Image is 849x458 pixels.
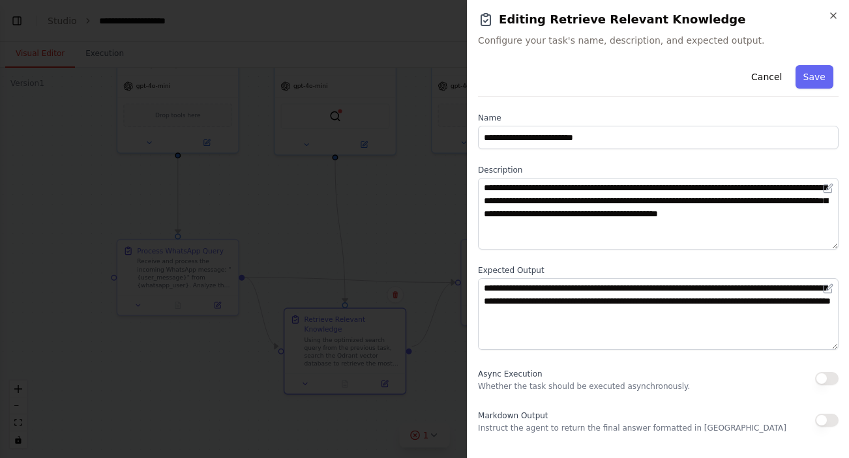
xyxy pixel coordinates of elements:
[820,281,836,296] button: Open in editor
[743,65,790,89] button: Cancel
[820,180,836,196] button: Open in editor
[478,381,690,392] p: Whether the task should be executed asynchronously.
[478,423,786,433] p: Instruct the agent to return the final answer formatted in [GEOGRAPHIC_DATA]
[478,369,542,379] span: Async Execution
[478,165,839,175] label: Description
[478,113,839,123] label: Name
[478,34,839,47] span: Configure your task's name, description, and expected output.
[478,265,839,276] label: Expected Output
[478,10,839,29] h2: Editing Retrieve Relevant Knowledge
[478,411,548,420] span: Markdown Output
[796,65,833,89] button: Save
